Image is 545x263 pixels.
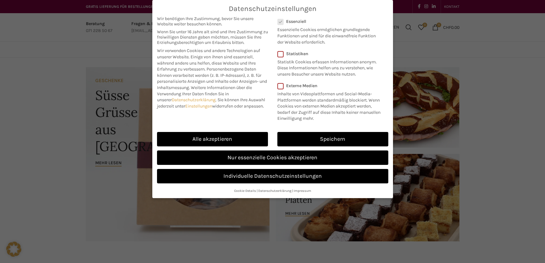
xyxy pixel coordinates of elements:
[277,24,380,45] p: Essenzielle Cookies ermöglichen grundlegende Funktionen und sind für die einwandfreie Funktion de...
[229,5,317,13] span: Datenschutzeinstellungen
[258,189,291,193] a: Datenschutzerklärung
[157,150,388,165] a: Nur essenzielle Cookies akzeptieren
[157,169,388,183] a: Individuelle Datenschutzeinstellungen
[157,132,268,146] a: Alle akzeptieren
[234,189,256,193] a: Cookie-Details
[157,85,252,103] span: Weitere Informationen über die Verwendung Ihrer Daten finden Sie in unserer .
[277,88,384,122] p: Inhalte von Videoplattformen und Social-Media-Plattformen werden standardmäßig blockiert. Wenn Co...
[277,132,388,146] a: Speichern
[294,189,311,193] a: Impressum
[277,56,380,77] p: Statistik Cookies erfassen Informationen anonym. Diese Informationen helfen uns zu verstehen, wie...
[157,48,260,72] span: Wir verwenden Cookies und andere Technologien auf unserer Website. Einige von ihnen sind essenzie...
[277,83,384,88] label: Externe Medien
[172,97,216,103] a: Datenschutzerklärung
[157,16,268,27] span: Wir benötigen Ihre Zustimmung, bevor Sie unsere Website weiter besuchen können.
[277,51,380,56] label: Statistiken
[185,103,212,109] a: Einstellungen
[157,29,268,45] span: Wenn Sie unter 16 Jahre alt sind und Ihre Zustimmung zu freiwilligen Diensten geben möchten, müss...
[157,66,267,90] span: Personenbezogene Daten können verarbeitet werden (z. B. IP-Adressen), z. B. für personalisierte A...
[277,19,380,24] label: Essenziell
[157,97,265,109] span: Sie können Ihre Auswahl jederzeit unter widerrufen oder anpassen.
